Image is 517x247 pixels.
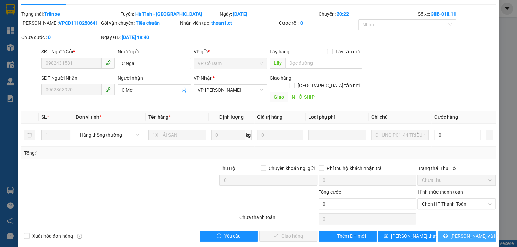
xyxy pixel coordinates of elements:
span: Hàng thông thường [80,130,139,140]
b: 0 [300,20,303,26]
div: Người gửi [118,48,191,55]
span: Chọn HT Thanh Toán [422,199,491,209]
span: plus [329,233,334,239]
div: Nhân viên tạo: [180,19,278,27]
span: VP Nhận [194,75,213,81]
div: VP gửi [194,48,267,55]
b: 0 [48,35,51,40]
span: [GEOGRAPHIC_DATA] tận nơi [295,82,362,89]
span: Phí thu hộ khách nhận trả [324,165,385,172]
b: thoan1.ct [211,20,232,26]
span: SL [41,114,47,120]
div: Người nhận [118,74,191,82]
input: Ghi Chú [371,130,429,140]
div: Chuyến: [318,10,417,18]
span: Thu Hộ [219,166,235,171]
div: [PERSON_NAME]: [21,19,99,27]
span: Lấy hàng [270,49,289,54]
div: Cước rồi : [279,19,357,27]
input: 0 [257,130,303,140]
button: checkGiao hàng [259,231,317,242]
div: Tổng: 1 [24,149,200,157]
button: plusThêm ĐH mới [319,231,377,242]
b: Trên xe [44,11,60,17]
b: Tiêu chuẩn [136,20,160,26]
span: Giao hàng [270,75,291,81]
div: Trạng thái: [21,10,120,18]
div: SĐT Người Nhận [41,74,115,82]
button: printer[PERSON_NAME] và In [438,231,496,242]
span: exclamation-circle [217,233,221,239]
span: phone [105,87,111,92]
span: info-circle [77,234,82,239]
span: phone [105,60,111,65]
span: Tổng cước [319,189,341,195]
label: Hình thức thanh toán [417,189,463,195]
span: kg [245,130,252,140]
input: VD: Bàn, Ghế [148,130,206,140]
span: [PERSON_NAME] và In [450,232,498,240]
span: Lấy tận nơi [333,48,362,55]
div: Trạng thái Thu Hộ [417,165,495,172]
span: [PERSON_NAME] thay đổi [391,232,445,240]
span: VP Cổ Đạm [198,58,263,69]
span: Xuất hóa đơn hàng [30,232,76,240]
button: save[PERSON_NAME] thay đổi [378,231,436,242]
button: delete [24,130,35,140]
span: save [384,233,388,239]
span: VP Hoàng Liệt [198,85,263,95]
span: Giá trị hàng [257,114,282,120]
div: Số xe: [417,10,496,18]
span: Lấy [270,58,285,69]
b: [DATE] [233,11,247,17]
th: Ghi chú [369,111,431,124]
span: printer [443,233,448,239]
span: Chưa thu [422,175,491,185]
span: user-add [181,87,187,93]
button: exclamation-circleYêu cầu [200,231,258,242]
th: Loại phụ phí [306,111,369,124]
div: Chưa cước : [21,34,99,41]
span: Thêm ĐH mới [337,232,366,240]
div: Ngày: [219,10,318,18]
button: plus [486,130,493,140]
b: 20:22 [337,11,349,17]
div: Gói vận chuyển: [101,19,179,27]
span: Định lượng [219,114,244,120]
b: 38B-018.11 [431,11,456,17]
b: Hà Tĩnh - [GEOGRAPHIC_DATA] [135,11,202,17]
span: Cước hàng [434,114,458,120]
input: Dọc đường [288,92,362,102]
span: Giao [270,92,288,102]
span: Tên hàng [148,114,171,120]
span: Chuyển khoản ng. gửi [266,165,317,172]
input: Dọc đường [285,58,362,69]
span: Đơn vị tính [76,114,101,120]
b: [DATE] 19:40 [122,35,149,40]
div: Ngày GD: [101,34,179,41]
span: Yêu cầu [224,232,241,240]
div: Chưa thanh toán [239,214,318,226]
b: VPCD1110250641 [59,20,98,26]
div: SĐT Người Gửi [41,48,115,55]
div: Tuyến: [120,10,219,18]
